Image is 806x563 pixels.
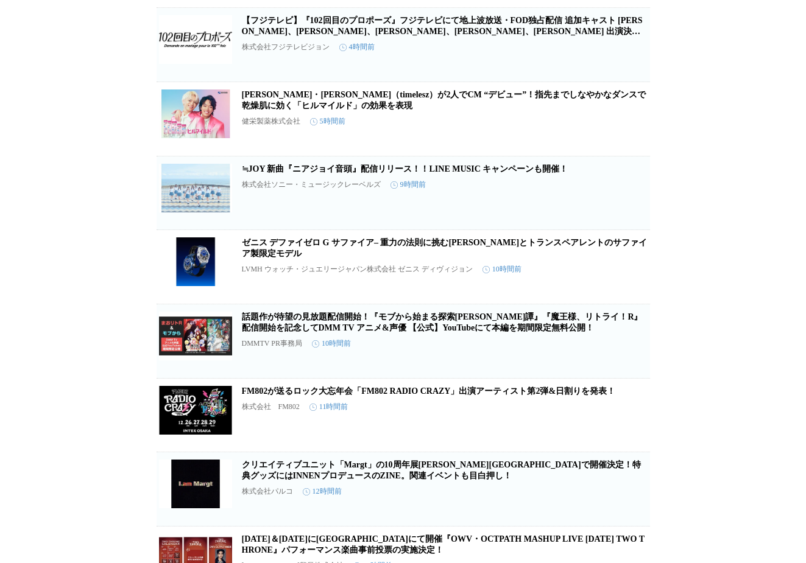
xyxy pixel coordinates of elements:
a: 【フジテレビ】『102回目のプロポーズ』フジテレビにて地上波放送・FOD独占配信 追加キャスト [PERSON_NAME]、[PERSON_NAME]、[PERSON_NAME]、[PERSON... [242,16,643,47]
time: 11時間前 [309,402,348,412]
img: クリエイティブユニット「Margt」の10周年展渋谷PARCOで開催決定！特典グッズにはINNENプロデュースのZINE。関連イベントも目白押し！ [159,460,232,508]
time: 4時間前 [339,42,375,52]
time: 10時間前 [483,264,521,275]
a: クリエイティブユニット「Margt」の10周年展[PERSON_NAME][GEOGRAPHIC_DATA]で開催決定！特典グッズにはINNENプロデュースのZINE。関連イベントも目白押し！ [242,460,641,480]
img: ゼニス デファイゼロ G サファイア– 重力の法則に挑むブルーとトランスペアレントのサファイア製限定モデル [159,237,232,286]
img: 原嘉孝さん・篠塚大輝さん（timelesz）が2人でCM “デビュー”！指先までしなやかなダンスで 乾燥肌に効く「ヒルマイルド」の効果を表現 [159,89,232,138]
p: 健栄製薬株式会社 [242,116,300,127]
p: DMMTV PR事務局 [242,338,302,349]
p: 株式会社 FM802 [242,402,300,412]
p: 株式会社パルコ [242,486,293,497]
img: 話題作が待望の見放題配信開始！『モブから始まる探索英雄譚』『魔王様、リトライ！R』配信開始を記念してDMM TV アニメ&声優 【公式】YouTubeにて本編を期間限定無料公開！ [159,312,232,360]
time: 5時間前 [310,116,345,127]
a: ゼニス デファイゼロ G サファイア– 重力の法則に挑む[PERSON_NAME]とトランスペアレントのサファイア製限定モデル [242,238,648,258]
img: FM802が送るロック大忘年会「FM802 RADIO CRAZY」出演アーティスト第2弾&日割りを発表！ [159,386,232,435]
time: 10時間前 [312,338,351,349]
a: [DATE]＆[DATE]に[GEOGRAPHIC_DATA]にて開催『OWV・OCTPATH MASHUP LIVE [DATE] TWO THRONE』パフォーマンス楽曲事前投票の実施決定！ [242,534,645,554]
time: 9時間前 [391,180,426,190]
a: FM802が送るロック大忘年会「FM802 RADIO CRAZY」出演アーティスト第2弾&日割りを発表！ [242,386,616,396]
img: ≒JOY 新曲『ニアジョイ音頭』配信リリース！！LINE MUSIC キャンペーンも開催！ [159,164,232,212]
p: LVMH ウォッチ・ジュエリージャパン株式会社 ゼニス ディヴィジョン [242,264,473,275]
a: 話題作が待望の見放題配信開始！『モブから始まる探索[PERSON_NAME]譚』『魔王様、リトライ！R』配信開始を記念してDMM TV アニメ&声優 【公式】YouTubeにて本編を期間限定無料公開！ [242,312,643,332]
p: 株式会社フジテレビジョン [242,42,330,52]
time: 12時間前 [303,486,342,497]
p: 株式会社ソニー・ミュージックレーベルズ [242,180,381,190]
a: ≒JOY 新曲『ニアジョイ音頭』配信リリース！！LINE MUSIC キャンペーンも開催！ [242,164,568,173]
a: [PERSON_NAME]・[PERSON_NAME]（timelesz）が2人でCM “デビュー”！指先までしなやかなダンスで 乾燥肌に効く「ヒルマイルド」の効果を表現 [242,90,646,110]
img: 【フジテレビ】『102回目のプロポーズ』フジテレビにて地上波放送・FOD独占配信 追加キャスト 平祐奈、林カラス、太田駿静、落合モトキ、田中律子 出演決定！ [159,15,232,64]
